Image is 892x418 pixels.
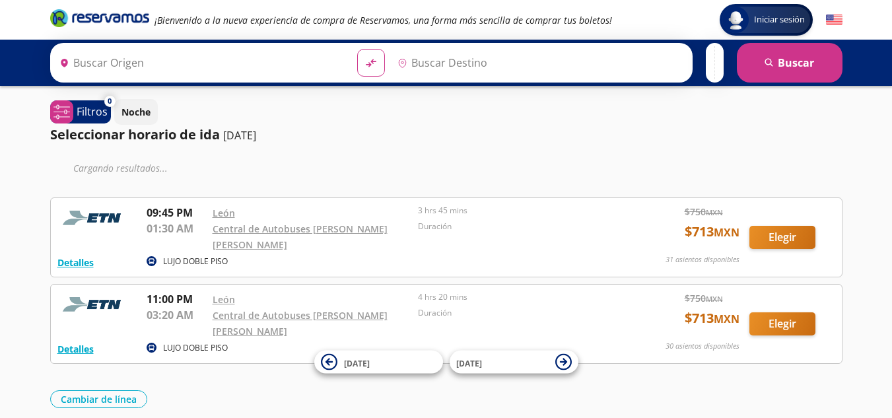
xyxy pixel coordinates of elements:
[57,256,94,269] button: Detalles
[685,205,723,219] span: $ 750
[147,205,206,221] p: 09:45 PM
[706,207,723,217] small: MXN
[749,226,815,249] button: Elegir
[163,342,228,354] p: LUJO DOBLE PISO
[666,254,739,265] p: 31 asientos disponibles
[418,291,617,303] p: 4 hrs 20 mins
[213,207,235,219] a: León
[50,100,111,123] button: 0Filtros
[749,13,810,26] span: Iniciar sesión
[57,291,130,318] img: RESERVAMOS
[73,162,168,174] em: Cargando resultados ...
[737,43,842,83] button: Buscar
[666,341,739,352] p: 30 asientos disponibles
[213,223,388,251] a: Central de Autobuses [PERSON_NAME] [PERSON_NAME]
[392,46,685,79] input: Buscar Destino
[223,127,256,143] p: [DATE]
[121,105,151,119] p: Noche
[54,46,347,79] input: Buscar Origen
[163,256,228,267] p: LUJO DOBLE PISO
[685,291,723,305] span: $ 750
[147,291,206,307] p: 11:00 PM
[344,357,370,368] span: [DATE]
[50,125,220,145] p: Seleccionar horario de ida
[108,96,112,107] span: 0
[749,312,815,335] button: Elegir
[57,205,130,231] img: RESERVAMOS
[147,307,206,323] p: 03:20 AM
[213,309,388,337] a: Central de Autobuses [PERSON_NAME] [PERSON_NAME]
[114,99,158,125] button: Noche
[50,8,149,28] i: Brand Logo
[418,205,617,217] p: 3 hrs 45 mins
[57,342,94,356] button: Detalles
[213,293,235,306] a: León
[154,14,612,26] em: ¡Bienvenido a la nueva experiencia de compra de Reservamos, una forma más sencilla de comprar tus...
[706,294,723,304] small: MXN
[450,351,578,374] button: [DATE]
[50,8,149,32] a: Brand Logo
[418,221,617,232] p: Duración
[77,104,108,120] p: Filtros
[685,222,739,242] span: $ 713
[826,12,842,28] button: English
[418,307,617,319] p: Duración
[714,312,739,326] small: MXN
[714,225,739,240] small: MXN
[456,357,482,368] span: [DATE]
[50,390,147,408] button: Cambiar de línea
[314,351,443,374] button: [DATE]
[147,221,206,236] p: 01:30 AM
[685,308,739,328] span: $ 713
